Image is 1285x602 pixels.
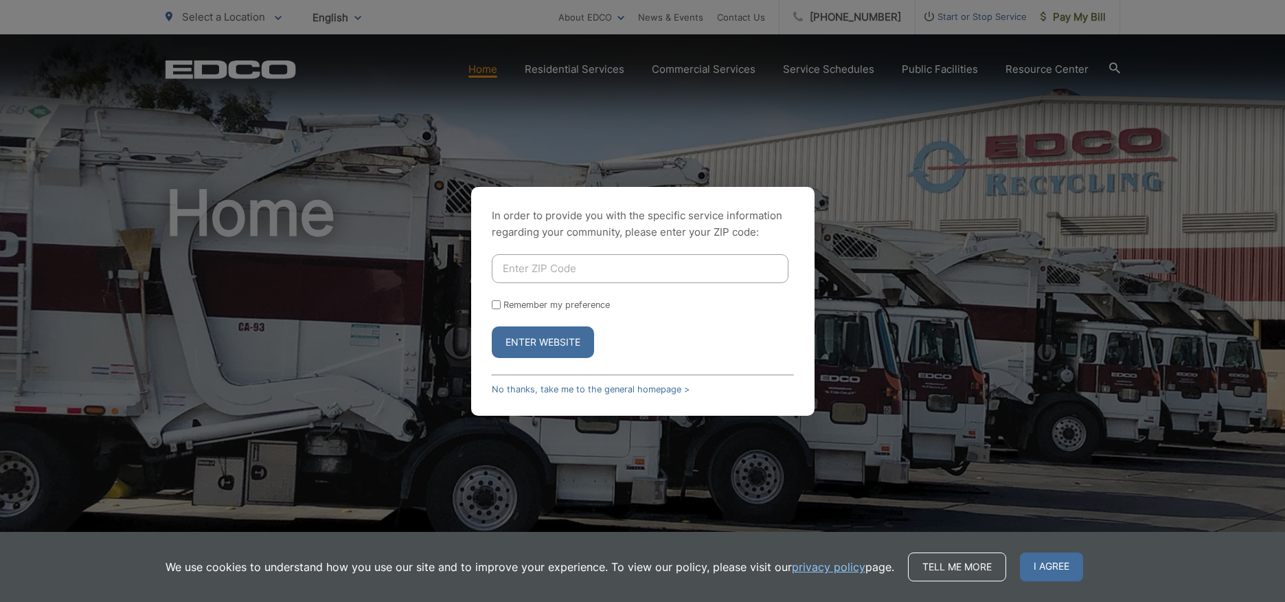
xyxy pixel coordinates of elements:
a: privacy policy [792,559,865,575]
a: No thanks, take me to the general homepage > [492,384,690,394]
input: Enter ZIP Code [492,254,788,283]
p: We use cookies to understand how you use our site and to improve your experience. To view our pol... [166,559,894,575]
p: In order to provide you with the specific service information regarding your community, please en... [492,208,794,241]
a: Tell me more [908,553,1006,581]
button: Enter Website [492,326,594,358]
label: Remember my preference [503,300,610,310]
span: I agree [1020,553,1083,581]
